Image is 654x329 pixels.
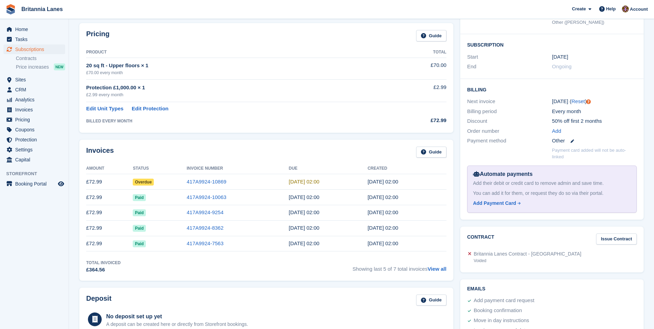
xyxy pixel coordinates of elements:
[622,6,629,12] img: Andy Collier
[187,179,226,185] a: 417A9924-10869
[572,6,586,12] span: Create
[86,163,133,174] th: Amount
[368,240,398,246] time: 2025-04-23 01:00:14 UTC
[86,266,121,274] div: £364.56
[630,6,648,13] span: Account
[552,147,637,160] p: Payment card added will not be auto-linked
[15,85,57,94] span: CRM
[86,91,388,98] div: £2.99 every month
[86,62,388,70] div: 20 sq ft - Upper floors × 1
[86,260,121,266] div: Total Invoiced
[427,266,446,272] a: View all
[187,194,226,200] a: 417A9924-10063
[3,105,65,114] a: menu
[552,137,637,145] div: Other
[15,115,57,124] span: Pricing
[289,179,319,185] time: 2025-08-24 01:00:00 UTC
[187,163,289,174] th: Invoice Number
[552,98,637,106] div: [DATE] ( )
[3,75,65,84] a: menu
[86,174,133,190] td: £72.99
[86,147,114,158] h2: Invoices
[86,220,133,236] td: £72.99
[552,19,637,26] div: Other ([PERSON_NAME])
[289,163,368,174] th: Due
[416,295,446,306] a: Guide
[15,135,57,144] span: Protection
[473,170,631,178] div: Automate payments
[6,4,16,14] img: stora-icon-8386f47178a22dfd0bd8f6a31ec36ba5ce8667c1dd55bd0f319d3a0aa187defe.svg
[416,30,446,41] a: Guide
[86,118,388,124] div: BILLED EVERY MONTH
[388,117,446,124] div: £72.99
[467,41,637,48] h2: Subscription
[86,295,111,306] h2: Deposit
[15,155,57,164] span: Capital
[368,194,398,200] time: 2025-07-23 01:00:48 UTC
[54,63,65,70] div: NEW
[86,84,388,92] div: Protection £1,000.00 × 1
[3,85,65,94] a: menu
[133,163,187,174] th: Status
[416,147,446,158] a: Guide
[552,108,637,116] div: Every month
[473,200,628,207] a: Add Payment Card
[86,70,388,76] div: £70.00 every month
[3,95,65,104] a: menu
[596,233,637,245] a: Issue Contract
[187,225,223,231] a: 417A9924-8362
[3,145,65,154] a: menu
[289,225,319,231] time: 2025-05-24 01:00:00 UTC
[289,240,319,246] time: 2025-04-24 01:00:00 UTC
[15,24,57,34] span: Home
[467,127,552,135] div: Order number
[187,209,223,215] a: 417A9924-9254
[467,53,552,61] div: Start
[474,258,581,264] div: Voided
[474,307,522,315] div: Booking confirmation
[19,3,66,15] a: Britannia Lanes
[3,44,65,54] a: menu
[106,321,248,328] p: A deposit can be created here or directly from Storefront bookings.
[15,44,57,54] span: Subscriptions
[388,58,446,79] td: £70.00
[132,105,169,113] a: Edit Protection
[133,194,145,201] span: Paid
[353,260,446,274] span: Showing last 5 of 7 total invoices
[473,180,631,187] div: Add their debit or credit card to remove admin and save time.
[467,137,552,145] div: Payment method
[86,47,388,58] th: Product
[86,105,123,113] a: Edit Unit Types
[16,55,65,62] a: Contracts
[585,99,592,105] div: Tooltip anchor
[571,98,585,104] a: Reset
[86,190,133,205] td: £72.99
[133,225,145,232] span: Paid
[368,225,398,231] time: 2025-05-23 01:00:54 UTC
[86,205,133,220] td: £72.99
[467,233,494,245] h2: Contract
[552,127,561,135] a: Add
[606,6,616,12] span: Help
[474,250,581,258] div: Britannia Lanes Contract - [GEOGRAPHIC_DATA]
[467,286,637,292] h2: Emails
[467,63,552,71] div: End
[467,108,552,116] div: Billing period
[16,63,65,71] a: Price increases NEW
[3,34,65,44] a: menu
[15,125,57,134] span: Coupons
[6,170,69,177] span: Storefront
[467,86,637,93] h2: Billing
[15,75,57,84] span: Sites
[86,30,110,41] h2: Pricing
[15,145,57,154] span: Settings
[3,135,65,144] a: menu
[133,209,145,216] span: Paid
[16,64,49,70] span: Price increases
[388,47,446,58] th: Total
[474,297,534,305] div: Add payment card request
[15,179,57,189] span: Booking Portal
[473,200,516,207] div: Add Payment Card
[133,240,145,247] span: Paid
[3,155,65,164] a: menu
